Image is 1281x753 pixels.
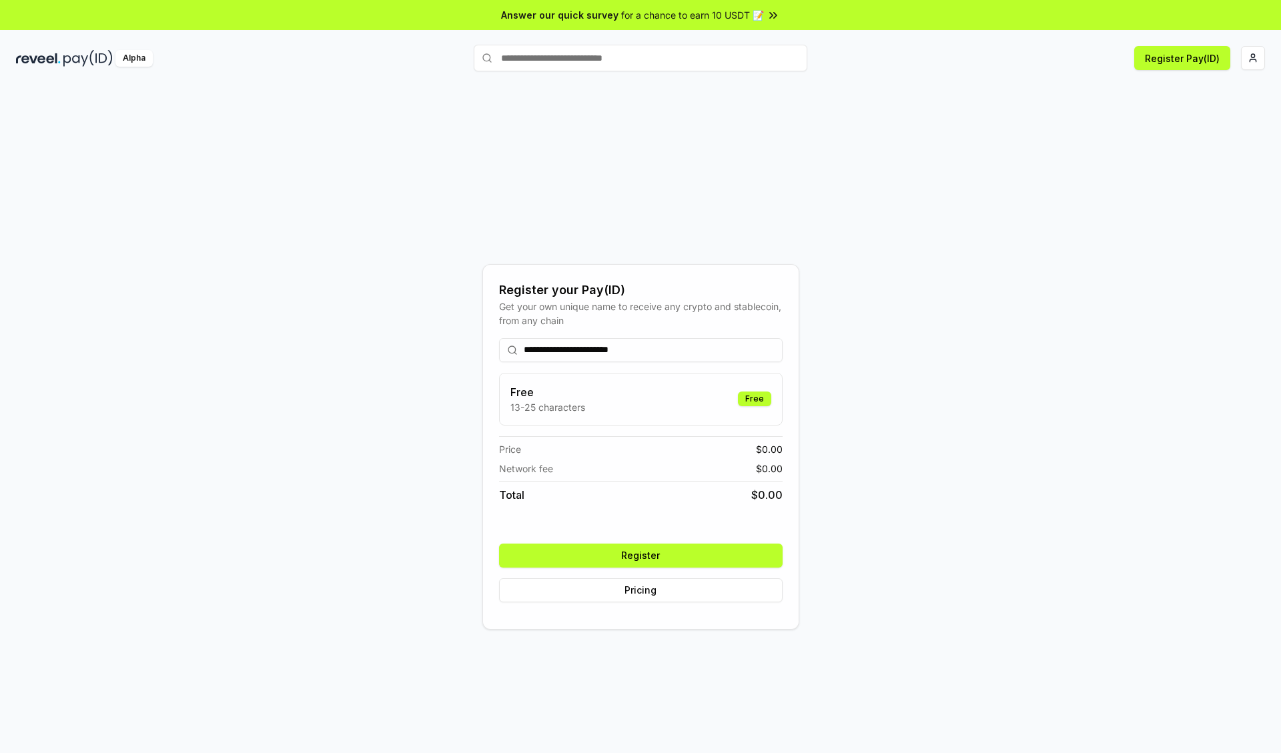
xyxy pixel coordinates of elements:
[63,50,113,67] img: pay_id
[751,487,783,503] span: $ 0.00
[1134,46,1230,70] button: Register Pay(ID)
[499,487,524,503] span: Total
[510,400,585,414] p: 13-25 characters
[510,384,585,400] h3: Free
[115,50,153,67] div: Alpha
[499,299,783,327] div: Get your own unique name to receive any crypto and stablecoin, from any chain
[621,8,764,22] span: for a chance to earn 10 USDT 📝
[499,442,521,456] span: Price
[16,50,61,67] img: reveel_dark
[501,8,618,22] span: Answer our quick survey
[499,462,553,476] span: Network fee
[738,392,771,406] div: Free
[499,544,783,568] button: Register
[499,578,783,602] button: Pricing
[756,462,783,476] span: $ 0.00
[499,281,783,299] div: Register your Pay(ID)
[756,442,783,456] span: $ 0.00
